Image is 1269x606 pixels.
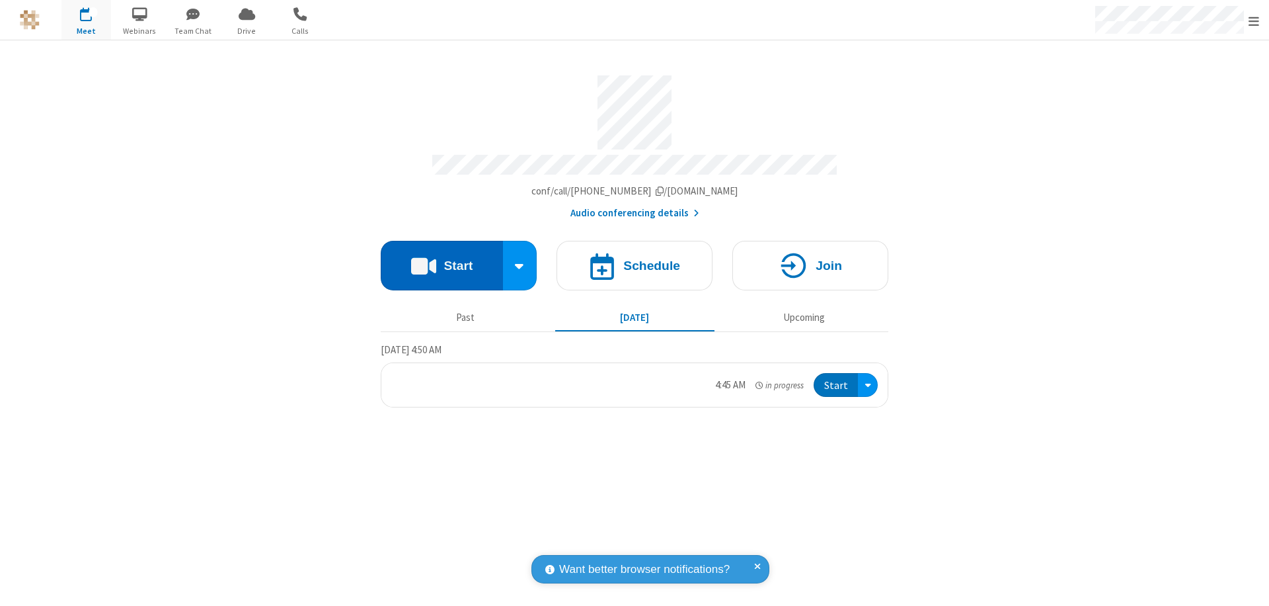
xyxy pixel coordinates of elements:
[557,241,712,290] button: Schedule
[715,378,746,393] div: 4:45 AM
[443,259,473,272] h4: Start
[858,373,878,398] div: Open menu
[732,241,888,290] button: Join
[381,343,442,356] span: [DATE] 4:50 AM
[381,65,888,221] section: Account details
[555,305,714,330] button: [DATE]
[222,25,272,37] span: Drive
[814,373,858,398] button: Start
[386,305,545,330] button: Past
[61,25,111,37] span: Meet
[816,259,842,272] h4: Join
[381,241,503,290] button: Start
[169,25,218,37] span: Team Chat
[559,561,730,578] span: Want better browser notifications?
[115,25,165,37] span: Webinars
[724,305,884,330] button: Upcoming
[531,185,738,197] span: Copy my meeting room link
[531,184,738,199] button: Copy my meeting room linkCopy my meeting room link
[755,379,804,392] em: in progress
[381,342,888,408] section: Today's Meetings
[623,259,680,272] h4: Schedule
[503,241,537,290] div: Start conference options
[570,206,699,221] button: Audio conferencing details
[276,25,325,37] span: Calls
[89,7,98,17] div: 1
[20,10,40,30] img: QA Selenium DO NOT DELETE OR CHANGE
